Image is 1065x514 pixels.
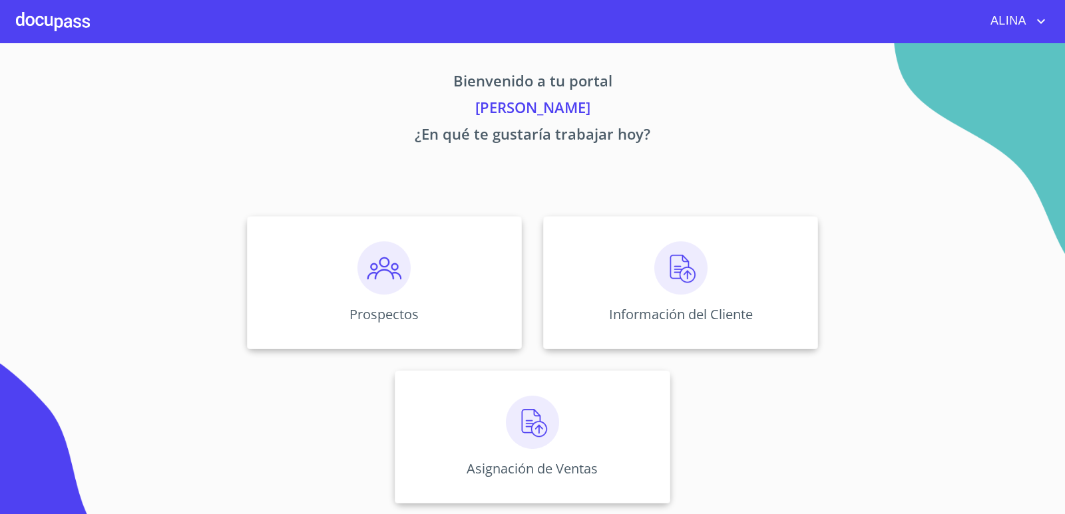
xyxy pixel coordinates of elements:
[122,96,943,123] p: [PERSON_NAME]
[609,305,753,323] p: Información del Cliente
[654,241,708,295] img: carga.png
[122,70,943,96] p: Bienvenido a tu portal
[467,459,598,477] p: Asignación de Ventas
[357,241,411,295] img: prospectos.png
[122,123,943,150] p: ¿En qué te gustaría trabajar hoy?
[506,396,559,449] img: carga.png
[349,305,419,323] p: Prospectos
[980,11,1049,32] button: account of current user
[980,11,1033,32] span: ALINA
